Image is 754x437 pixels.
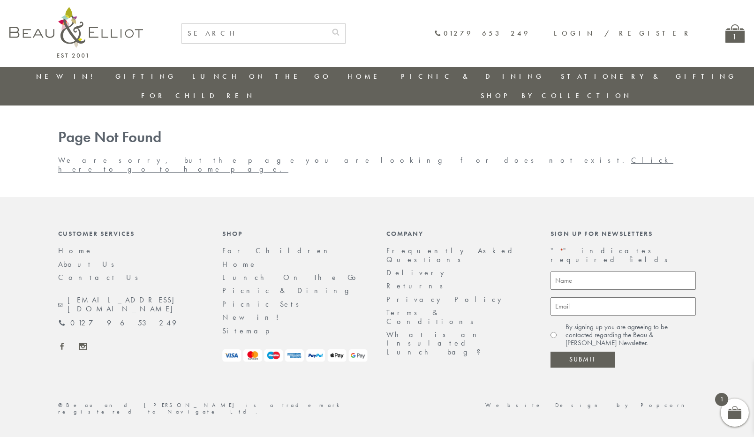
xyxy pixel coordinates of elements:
[550,230,696,237] div: Sign up for newsletters
[192,72,331,81] a: Lunch On The Go
[550,247,696,264] p: " " indicates required fields
[58,296,204,313] a: [EMAIL_ADDRESS][DOMAIN_NAME]
[222,259,257,269] a: Home
[222,326,282,336] a: Sitemap
[49,402,377,415] div: ©Beau and [PERSON_NAME] is a trademark registered to Navigate Ltd.
[715,393,728,406] span: 1
[561,72,737,81] a: Stationery & Gifting
[725,24,745,43] a: 1
[550,297,696,316] input: Email
[182,24,326,43] input: SEARCH
[386,308,480,326] a: Terms & Conditions
[222,299,305,309] a: Picnic Sets
[222,286,358,295] a: Picnic & Dining
[222,349,368,362] img: payment-logos.png
[58,246,93,256] a: Home
[565,323,696,347] label: By signing up you are agreeing to be contacted regarding the Beau & [PERSON_NAME] Newsletter.
[386,294,506,304] a: Privacy Policy
[36,72,99,81] a: New in!
[386,230,532,237] div: Company
[554,29,693,38] a: Login / Register
[347,72,385,81] a: Home
[58,129,696,146] h1: Page Not Found
[401,72,544,81] a: Picnic & Dining
[386,246,518,264] a: Frequently Asked Questions
[386,330,488,357] a: What is an Insulated Lunch bag?
[9,7,143,58] img: logo
[550,352,615,368] input: Submit
[481,91,632,100] a: Shop by collection
[141,91,255,100] a: For Children
[386,268,449,278] a: Delivery
[434,30,530,38] a: 01279 653 249
[58,230,204,237] div: Customer Services
[485,401,696,409] a: Website Design by Popcorn
[222,312,286,322] a: New in!
[58,319,176,327] a: 01279 653 249
[222,230,368,237] div: Shop
[386,281,449,291] a: Returns
[49,129,705,173] div: We are sorry, but the page you are looking for does not exist.
[58,259,121,269] a: About Us
[222,272,362,282] a: Lunch On The Go
[58,272,144,282] a: Contact Us
[222,246,335,256] a: For Children
[550,271,696,290] input: Name
[58,155,673,173] a: Click here to go to home page.
[115,72,176,81] a: Gifting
